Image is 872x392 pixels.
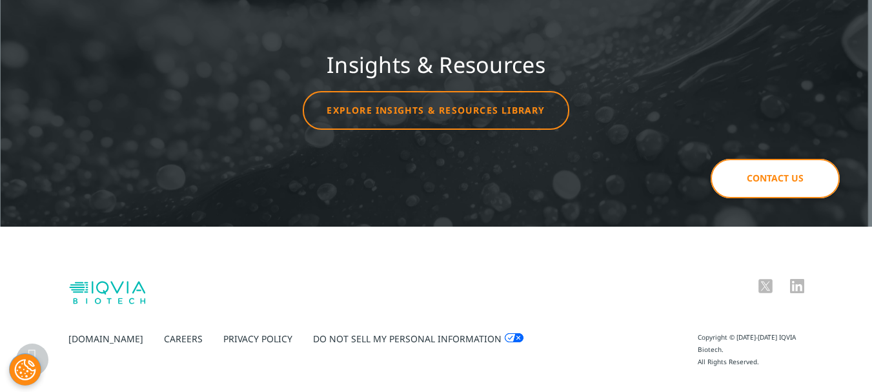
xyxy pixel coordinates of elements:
a: Careers [164,333,203,345]
h4: Insights & Resources [78,52,795,91]
a: Privacy Policy [223,333,292,345]
a: Contact Us [711,159,840,198]
a: Do Not Sell My Personal Information [313,333,523,345]
button: Cookies Settings [9,353,41,386]
a: [DOMAIN_NAME] [68,333,143,345]
a: Explore Insights & Resources Library [303,91,569,130]
div: Copyright © [DATE]-[DATE] IQVIA Biotech. All Rights Reserved. [698,331,804,368]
